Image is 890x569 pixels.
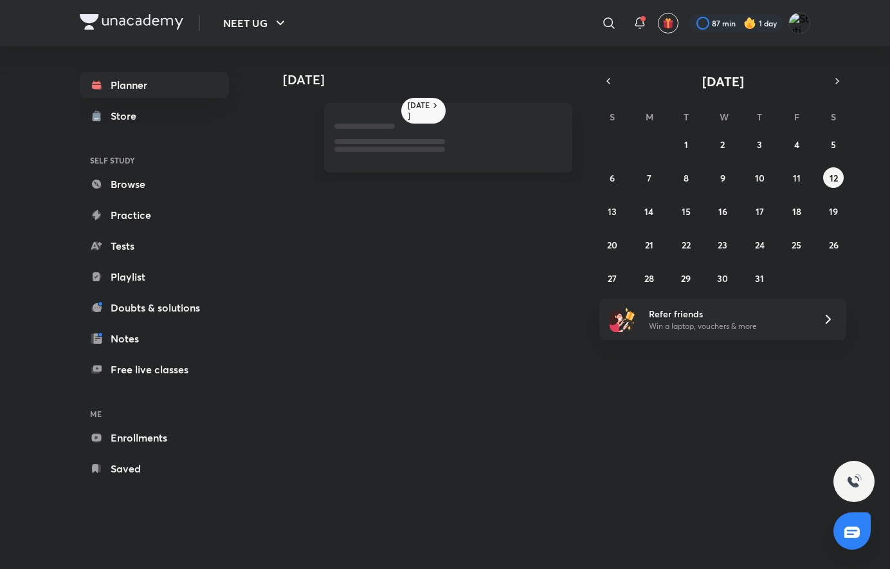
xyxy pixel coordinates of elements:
button: July 29, 2025 [676,268,696,288]
abbr: Saturday [831,111,836,123]
abbr: July 20, 2025 [607,239,617,251]
button: July 20, 2025 [602,234,622,255]
img: avatar [662,17,674,29]
span: [DATE] [702,73,744,90]
img: referral [610,306,635,332]
abbr: July 21, 2025 [645,239,653,251]
abbr: July 18, 2025 [792,205,801,218]
button: July 17, 2025 [749,201,770,221]
button: July 14, 2025 [639,201,659,221]
abbr: Sunday [610,111,615,123]
abbr: July 26, 2025 [829,239,839,251]
a: Planner [80,72,229,98]
abbr: Monday [646,111,653,123]
img: ttu [846,474,862,489]
h6: [DATE] [408,100,430,121]
button: July 1, 2025 [676,134,696,154]
abbr: July 9, 2025 [720,172,725,184]
abbr: Wednesday [720,111,729,123]
abbr: July 25, 2025 [792,239,801,251]
abbr: July 1, 2025 [684,138,688,151]
abbr: July 24, 2025 [755,239,765,251]
a: Tests [80,233,229,259]
button: July 7, 2025 [639,167,659,188]
abbr: July 28, 2025 [644,272,654,284]
button: July 25, 2025 [786,234,807,255]
a: Enrollments [80,425,229,451]
button: July 10, 2025 [749,167,770,188]
button: July 27, 2025 [602,268,622,288]
abbr: July 13, 2025 [608,205,617,218]
abbr: July 22, 2025 [682,239,691,251]
button: July 31, 2025 [749,268,770,288]
a: Store [80,103,229,129]
button: July 18, 2025 [786,201,807,221]
h4: [DATE] [283,72,585,88]
abbr: Thursday [757,111,762,123]
button: July 8, 2025 [676,167,696,188]
abbr: July 2, 2025 [720,138,725,151]
abbr: July 15, 2025 [682,205,691,218]
button: July 9, 2025 [713,167,733,188]
abbr: July 5, 2025 [831,138,836,151]
h6: SELF STUDY [80,149,229,171]
button: NEET UG [215,10,296,36]
abbr: July 19, 2025 [829,205,838,218]
abbr: July 27, 2025 [608,272,617,284]
h6: ME [80,403,229,425]
abbr: July 30, 2025 [717,272,728,284]
button: avatar [658,13,678,33]
button: July 16, 2025 [713,201,733,221]
button: July 19, 2025 [823,201,844,221]
button: July 4, 2025 [786,134,807,154]
img: Stuti Singh [788,12,810,34]
abbr: July 4, 2025 [794,138,799,151]
button: July 6, 2025 [602,167,622,188]
h6: Refer friends [649,307,807,321]
a: Company Logo [80,14,183,33]
button: July 5, 2025 [823,134,844,154]
abbr: July 16, 2025 [718,205,727,218]
abbr: July 17, 2025 [756,205,764,218]
button: July 11, 2025 [786,167,807,188]
abbr: July 7, 2025 [647,172,651,184]
button: July 26, 2025 [823,234,844,255]
a: Notes [80,326,229,351]
abbr: July 14, 2025 [644,205,653,218]
a: Playlist [80,264,229,290]
a: Practice [80,202,229,228]
abbr: July 23, 2025 [718,239,727,251]
abbr: July 3, 2025 [757,138,762,151]
abbr: July 8, 2025 [684,172,689,184]
button: July 13, 2025 [602,201,622,221]
abbr: July 11, 2025 [793,172,801,184]
img: Company Logo [80,14,183,30]
abbr: Tuesday [684,111,689,123]
abbr: July 12, 2025 [830,172,838,184]
a: Saved [80,456,229,481]
button: July 30, 2025 [713,268,733,288]
abbr: Friday [794,111,799,123]
abbr: July 29, 2025 [681,272,691,284]
button: July 15, 2025 [676,201,696,221]
button: July 28, 2025 [639,268,659,288]
a: Doubts & solutions [80,295,229,321]
img: streak [743,17,756,30]
abbr: July 6, 2025 [610,172,615,184]
button: July 12, 2025 [823,167,844,188]
abbr: July 31, 2025 [755,272,764,284]
div: Store [111,108,144,124]
abbr: July 10, 2025 [755,172,765,184]
button: [DATE] [617,72,828,90]
a: Free live classes [80,357,229,382]
button: July 24, 2025 [749,234,770,255]
button: July 22, 2025 [676,234,696,255]
a: Browse [80,171,229,197]
button: July 21, 2025 [639,234,659,255]
button: July 2, 2025 [713,134,733,154]
button: July 3, 2025 [749,134,770,154]
p: Win a laptop, vouchers & more [649,321,807,332]
button: July 23, 2025 [713,234,733,255]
